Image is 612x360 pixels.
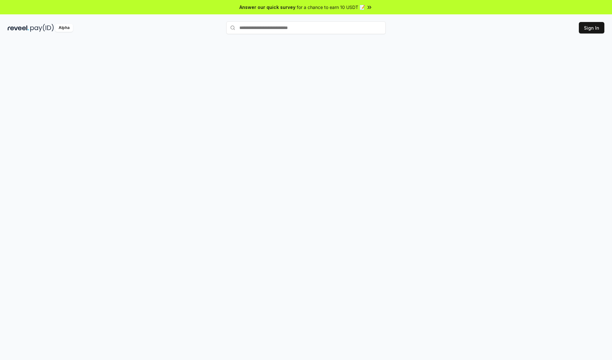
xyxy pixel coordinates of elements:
span: Answer our quick survey [239,4,295,11]
div: Alpha [55,24,73,32]
img: pay_id [30,24,54,32]
img: reveel_dark [8,24,29,32]
span: for a chance to earn 10 USDT 📝 [297,4,365,11]
button: Sign In [579,22,604,33]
